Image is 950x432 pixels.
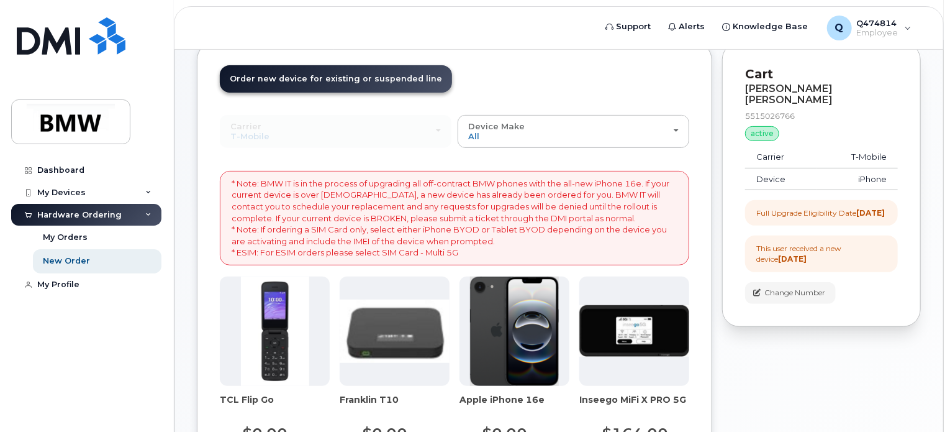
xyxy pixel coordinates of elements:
button: Change Number [745,282,836,304]
span: Change Number [764,287,825,298]
td: T-Mobile [817,146,898,168]
img: t10.jpg [340,300,450,363]
span: Device Make [468,121,525,131]
strong: [DATE] [856,208,885,218]
div: Inseego MiFi X PRO 5G [579,393,689,418]
img: cut_small_inseego_5G.jpg [579,305,689,357]
div: Full Upgrade Eligibility Date [756,208,885,218]
span: Alerts [679,21,705,33]
img: iphone16e.png [470,277,559,386]
span: Q474814 [857,18,898,28]
span: Support [617,21,651,33]
div: Apple iPhone 16e [459,393,569,418]
div: Q474814 [818,16,920,40]
span: Q [835,21,844,35]
iframe: Messenger Launcher [896,378,941,423]
strong: [DATE] [778,254,807,264]
span: All [468,131,479,141]
span: Employee [857,28,898,38]
span: Order new device for existing or suspended line [230,74,442,83]
p: Cart [745,65,898,83]
td: iPhone [817,168,898,191]
div: TCL Flip Go [220,393,330,418]
span: Knowledge Base [733,21,808,33]
p: * Note: BMW IT is in the process of upgrading all off-contract BMW phones with the all-new iPhone... [232,178,677,259]
a: Support [597,14,660,39]
div: This user received a new device [756,243,887,264]
td: Carrier [745,146,817,168]
img: TCL_FLIP_MODE.jpg [241,277,309,386]
div: 5515026766 [745,111,898,121]
button: Device Make All [458,115,689,147]
div: active [745,126,779,141]
a: Alerts [660,14,714,39]
div: Franklin T10 [340,393,450,418]
div: [PERSON_NAME] [PERSON_NAME] [745,83,898,106]
a: Knowledge Base [714,14,817,39]
td: Device [745,168,817,191]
